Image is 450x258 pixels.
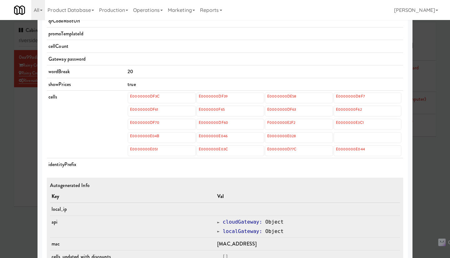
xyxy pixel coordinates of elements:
td: cells [47,91,126,158]
span: localGateway [223,228,259,234]
td: identityPrefix [47,158,126,170]
span: Object [265,228,283,234]
a: E0000000DE58 [267,93,297,100]
th: Val [216,190,400,203]
a: E0000000F62 [335,106,362,113]
span: cloudGateway [223,219,259,225]
a: E0000000E3C1 [335,119,364,126]
a: E0000000DF61 [129,106,159,113]
a: E0000000E046 [198,133,228,139]
span: : [259,228,262,234]
a: E0000000DF3C [129,93,160,100]
a: E0000000D77C [267,146,297,153]
th: Key [50,190,216,203]
a: E0000000DF70 [129,119,160,126]
a: E0000000E051 [129,146,158,153]
a: E0000000E028 [267,133,297,139]
td: Gateway password [47,53,126,65]
a: F0000000E2F2 [267,119,296,126]
span: Autogenerated Info [50,182,90,189]
span: : [259,219,262,225]
td: promoTemplateId [47,27,126,40]
a: E0000000D8F7 [335,93,366,100]
a: E0000000E04B [129,133,160,139]
td: qrCodeRootUrl [47,14,126,27]
a: E0000000DF39 [198,93,228,100]
a: E0000000DF63 [267,106,297,113]
td: cellCount [47,40,126,53]
td: wordBreak [47,65,126,78]
a: E0000000F65 [198,106,225,113]
td: mac [50,238,216,250]
td: showPrices [47,78,126,91]
td: local_ip [50,203,216,215]
a: E0000000E03C [198,146,228,153]
span: 20 [127,68,133,75]
span: [MAC_ADDRESS] [217,240,257,247]
span: Object [265,219,283,225]
td: api [50,215,216,237]
a: E0000000E044 [335,146,366,153]
span: true [127,81,136,88]
img: Micromart [14,5,25,16]
a: E0000000DF60 [198,119,229,126]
